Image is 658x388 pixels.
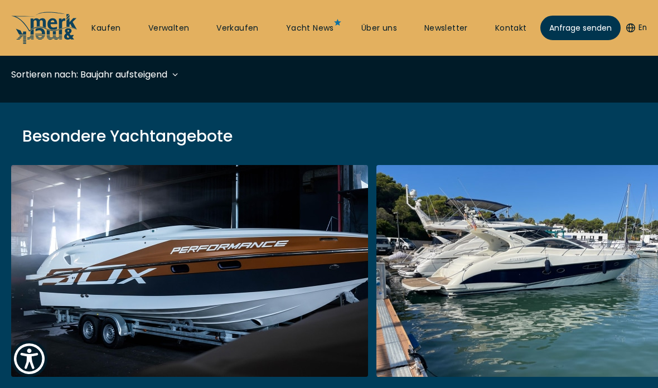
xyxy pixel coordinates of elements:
a: Kaufen [91,23,120,34]
a: Kontakt [495,23,527,34]
a: Verkaufen [216,23,259,34]
button: En [626,22,647,33]
div: Sortieren nach: Baujahr aufsteigend [11,67,167,81]
button: Show Accessibility Preferences [11,341,47,377]
a: Verwalten [148,23,190,34]
span: Anfrage senden [549,22,612,34]
a: Newsletter [424,23,468,34]
a: Über uns [361,23,397,34]
a: Yacht News [286,23,334,34]
a: Anfrage senden [540,16,621,40]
